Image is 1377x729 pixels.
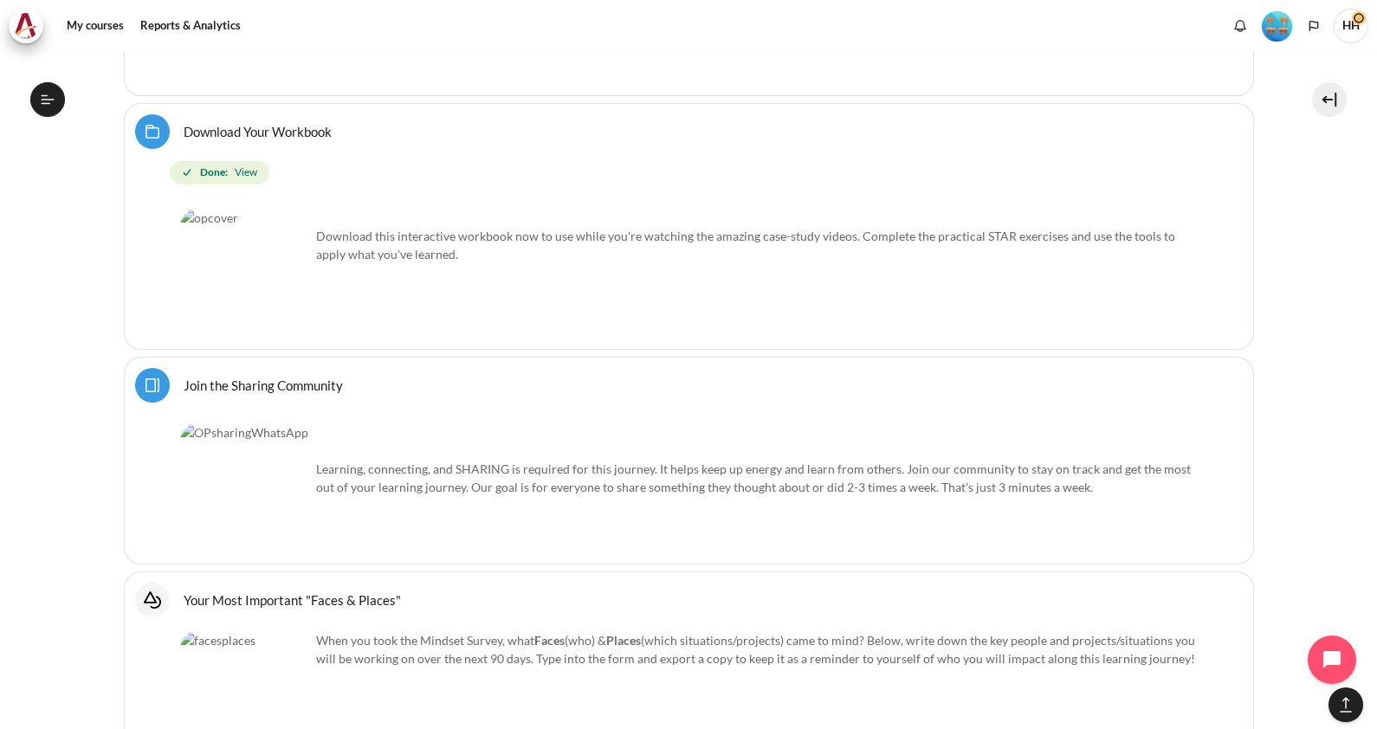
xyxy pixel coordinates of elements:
strong: Places [606,633,641,648]
a: My courses [61,9,130,43]
div: Completion requirements for Download Your Workbook [170,158,1215,189]
a: Join the Sharing Community [184,377,343,393]
p: Download this interactive workbook now to use while you're watching the amazing case-study videos... [180,209,1198,263]
div: Show notification window with no new notifications [1227,13,1253,39]
img: opcover [180,209,310,339]
a: Level #4 [1255,10,1299,42]
img: Architeck [14,13,38,39]
button: Languages [1301,13,1327,39]
span: HH [1334,9,1368,43]
div: Learning, connecting, and SHARING is required for this journey. It helps keep up energy and learn... [180,423,1198,496]
a: Reports & Analytics [134,9,247,43]
strong: Done: [200,165,228,180]
p: When you took the Mindset Survey, what (who) & (which situations/projects) came to mind? Below, w... [180,631,1198,668]
a: Architeck Architeck [9,9,52,43]
span: View [235,165,257,180]
strong: F [534,633,541,648]
button: [[backtotopbutton]] [1329,687,1363,722]
a: Your Most Important "Faces & Places" [184,591,401,608]
a: User menu [1334,9,1368,43]
div: Level #4 [1262,10,1292,42]
a: Download Your Workbook [184,123,332,139]
strong: aces [541,633,565,648]
img: Level #4 [1262,11,1292,42]
img: OPsharingWhatsApp [180,423,310,553]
